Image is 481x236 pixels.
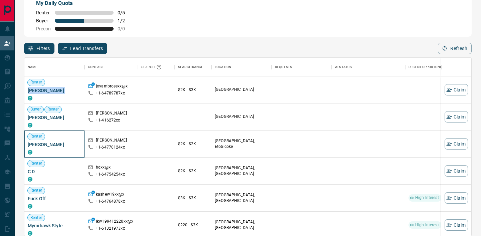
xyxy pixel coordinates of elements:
div: Search [141,58,163,76]
span: Buyer [36,18,51,23]
div: AI Status [335,58,352,76]
p: kashew19xx@x [96,192,125,199]
span: [PERSON_NAME] [28,141,81,148]
span: 0 / 5 [118,10,132,15]
div: condos.ca [28,123,32,128]
span: High Interest [413,222,442,228]
span: Fuck Off [28,195,81,202]
span: Renter [28,79,45,85]
p: $3K - $3K [178,195,208,201]
p: [GEOGRAPHIC_DATA] [215,114,268,120]
button: Refresh [438,43,472,54]
p: $220 - $3K [178,222,208,228]
p: joyambrosexx@x [96,83,128,90]
div: Name [24,58,85,76]
p: [GEOGRAPHIC_DATA], [GEOGRAPHIC_DATA] [215,165,268,177]
span: Renter [45,106,62,112]
div: condos.ca [28,231,32,236]
p: $2K - $3K [178,87,208,93]
div: Name [28,58,38,76]
button: Claim [445,138,468,150]
button: Claim [445,111,468,123]
p: $2K - $2K [178,168,208,174]
div: AI Status [332,58,405,76]
p: lkw199412220xx@x [96,219,133,226]
span: Buyer [28,106,43,112]
span: Renter [28,215,45,221]
p: [GEOGRAPHIC_DATA] [215,87,268,92]
p: +1- 64789787xx [96,90,125,96]
p: [GEOGRAPHIC_DATA], Etobicoke [215,138,268,150]
span: [PERSON_NAME] [28,87,81,94]
div: Contact [88,58,104,76]
button: Claim [445,219,468,231]
div: Location [211,58,272,76]
span: Renter [28,161,45,166]
button: Claim [445,84,468,95]
div: condos.ca [28,177,32,182]
button: Filters [24,43,54,54]
p: hdxx@x [96,165,111,172]
span: Precon [36,26,51,31]
p: [PERSON_NAME] [96,138,127,145]
p: +1- 61321973xx [96,226,125,231]
p: +1- 64764878xx [96,199,125,204]
p: +1- 64754254xx [96,172,125,177]
div: condos.ca [28,204,32,209]
span: Renter [36,10,51,15]
div: Requests [275,58,292,76]
span: [PERSON_NAME] [28,114,81,121]
p: [GEOGRAPHIC_DATA], [GEOGRAPHIC_DATA] [215,192,268,204]
div: Requests [272,58,332,76]
div: Recent Opportunities (30d) [405,58,472,76]
div: Contact [85,58,138,76]
div: condos.ca [28,150,32,155]
span: C D [28,168,81,175]
p: [GEOGRAPHIC_DATA], [GEOGRAPHIC_DATA] [215,219,268,231]
div: condos.ca [28,96,32,100]
p: [PERSON_NAME] [96,110,127,117]
div: Search Range [175,58,211,76]
button: Lead Transfers [58,43,108,54]
button: Claim [445,192,468,204]
p: +1- 64770124xx [96,145,125,150]
div: Search Range [178,58,203,76]
button: Claim [445,165,468,177]
span: Renter [28,134,45,139]
span: 0 / 0 [118,26,132,31]
p: +1- 416272xx [96,117,120,123]
span: Renter [28,188,45,193]
span: High Interest [413,195,442,201]
div: Location [215,58,231,76]
span: 1 / 2 [118,18,132,23]
div: Recent Opportunities (30d) [409,58,458,76]
p: $2K - $2K [178,141,208,147]
span: Mymihawk Style [28,222,81,229]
